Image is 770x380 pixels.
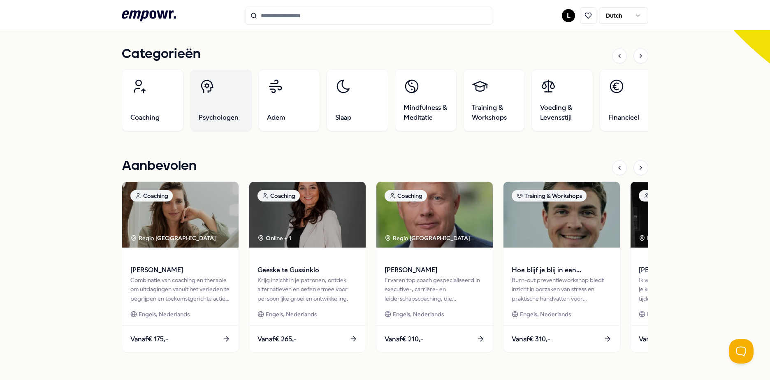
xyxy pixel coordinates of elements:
span: Geeske te Gussinklo [257,265,357,276]
div: Combinatie van coaching en therapie om uitdagingen vanuit het verleden te begrijpen en toekomstge... [130,276,230,303]
a: package imageCoachingRegio [GEOGRAPHIC_DATA] [PERSON_NAME]Combinatie van coaching en therapie om ... [122,181,239,352]
a: Financieel [600,70,661,131]
a: Psychologen [190,70,252,131]
div: Ervaren top coach gespecialiseerd in executive-, carrière- en leiderschapscoaching, die professio... [385,276,485,303]
span: Engels, Nederlands [266,310,317,319]
img: package image [631,182,747,248]
div: Regio [GEOGRAPHIC_DATA] [130,234,217,243]
a: package imageTraining & WorkshopsHoe blijf je blij in een prestatiemaatschappij (workshop)Burn-ou... [503,181,620,352]
span: Financieel [608,113,639,123]
span: [PERSON_NAME] [385,265,485,276]
span: Adem [267,113,285,123]
div: Coaching [257,190,300,202]
span: [PERSON_NAME] [130,265,230,276]
span: Psychologen [199,113,239,123]
span: Mindfulness & Meditatie [404,103,448,123]
a: Coaching [122,70,183,131]
img: package image [376,182,493,248]
span: Coaching [130,113,160,123]
a: package imageCoachingRegio [GEOGRAPHIC_DATA] [PERSON_NAME]Ervaren top coach gespecialiseerd in ex... [376,181,493,352]
div: Burn-out preventieworkshop biedt inzicht in oorzaken van stress en praktische handvatten voor ene... [512,276,612,303]
iframe: Help Scout Beacon - Open [729,339,754,364]
img: package image [249,182,366,248]
span: Engels, Nederlands [647,310,698,319]
a: Adem [258,70,320,131]
div: Krijg inzicht in je patronen, ontdek alternatieven en oefen ermee voor persoonlijke groei en ontw... [257,276,357,303]
div: Training & Workshops [512,190,587,202]
span: Vanaf € 310,- [512,334,550,345]
span: Vanaf € 265,- [257,334,297,345]
h1: Aanbevolen [122,156,197,176]
a: Voeding & Levensstijl [531,70,593,131]
div: Online + 1 [257,234,291,243]
a: Mindfulness & Meditatie [395,70,457,131]
a: Slaap [327,70,388,131]
span: Vanaf € 170,- [639,334,677,345]
img: package image [503,182,620,248]
span: Vanaf € 175,- [130,334,168,345]
div: Regio [GEOGRAPHIC_DATA] [385,234,471,243]
div: Regio [GEOGRAPHIC_DATA] [639,234,726,243]
span: Vanaf € 210,- [385,334,423,345]
input: Search for products, categories or subcategories [246,7,492,25]
a: package imageCoachingRegio [GEOGRAPHIC_DATA] [PERSON_NAME]Ik werk direct en effectief om snel tot... [630,181,747,352]
a: package imageCoachingOnline + 1Geeske te GussinkloKrijg inzicht in je patronen, ontdek alternatie... [249,181,366,352]
span: Engels, Nederlands [139,310,190,319]
img: package image [122,182,239,248]
button: L [562,9,575,22]
span: Engels, Nederlands [520,310,571,319]
span: Slaap [335,113,351,123]
div: Ik werk direct en effectief om snel tot je kern te komen, zowel verbaal als tijdens ademhalingsoe... [639,276,739,303]
h1: Categorieën [122,44,201,65]
div: Coaching [639,190,681,202]
div: Coaching [385,190,427,202]
div: Coaching [130,190,173,202]
span: Hoe blijf je blij in een prestatiemaatschappij (workshop) [512,265,612,276]
span: Voeding & Levensstijl [540,103,584,123]
span: [PERSON_NAME] [639,265,739,276]
span: Engels, Nederlands [393,310,444,319]
span: Training & Workshops [472,103,516,123]
a: Training & Workshops [463,70,525,131]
